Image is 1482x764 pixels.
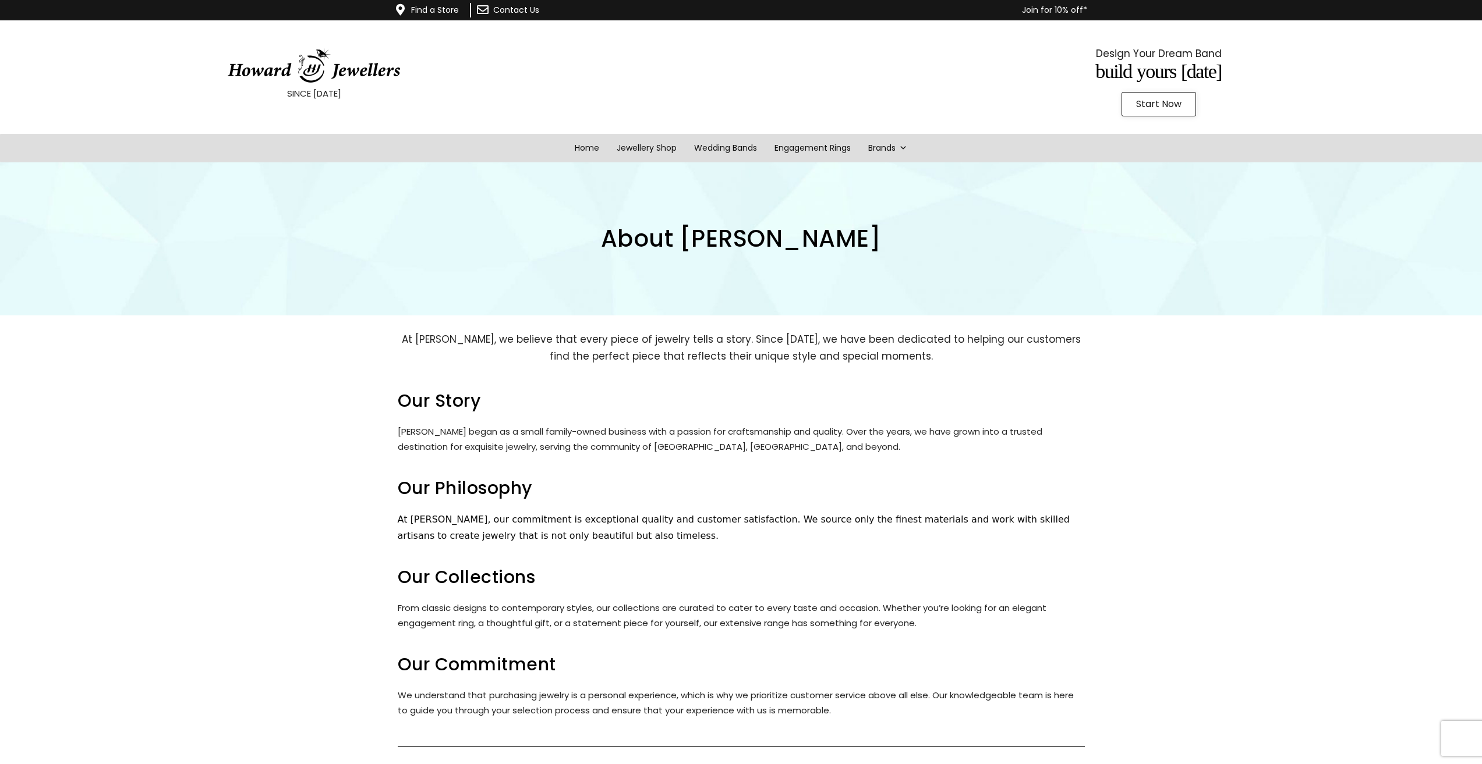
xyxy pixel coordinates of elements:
h2: Our Commitment [398,656,1085,673]
span: Build Yours [DATE] [1095,61,1222,82]
h2: Our Collections [398,568,1085,586]
span: Start Now [1136,100,1182,109]
a: Engagement Rings [766,134,860,162]
a: Contact Us [493,4,539,16]
h2: Our Story [398,392,1085,410]
p: Design Your Dream Band [874,45,1444,62]
img: HowardJewellersLogo-04 [227,48,401,83]
p: Join for 10% off* [607,3,1087,17]
h2: Our Philosophy [398,479,1085,497]
a: Find a Store [411,4,459,16]
a: Brands [860,134,916,162]
p: We understand that purchasing jewelry is a personal experience, which is why we prioritize custom... [398,688,1085,719]
a: Home [566,134,608,162]
h1: About [PERSON_NAME] [398,227,1085,250]
p: SINCE [DATE] [29,86,599,101]
p: At [PERSON_NAME], we believe that every piece of jewelry tells a story. Since [DATE], we have bee... [398,331,1085,366]
span: At [PERSON_NAME], our commitment is exceptional quality and customer satisfaction. We source only... [398,514,1073,541]
p: From classic designs to contemporary styles, our collections are curated to cater to every taste ... [398,600,1085,631]
a: Start Now [1122,92,1196,116]
a: Wedding Bands [685,134,766,162]
a: Jewellery Shop [608,134,685,162]
p: [PERSON_NAME] began as a small family-owned business with a passion for craftsmanship and quality... [398,424,1085,455]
